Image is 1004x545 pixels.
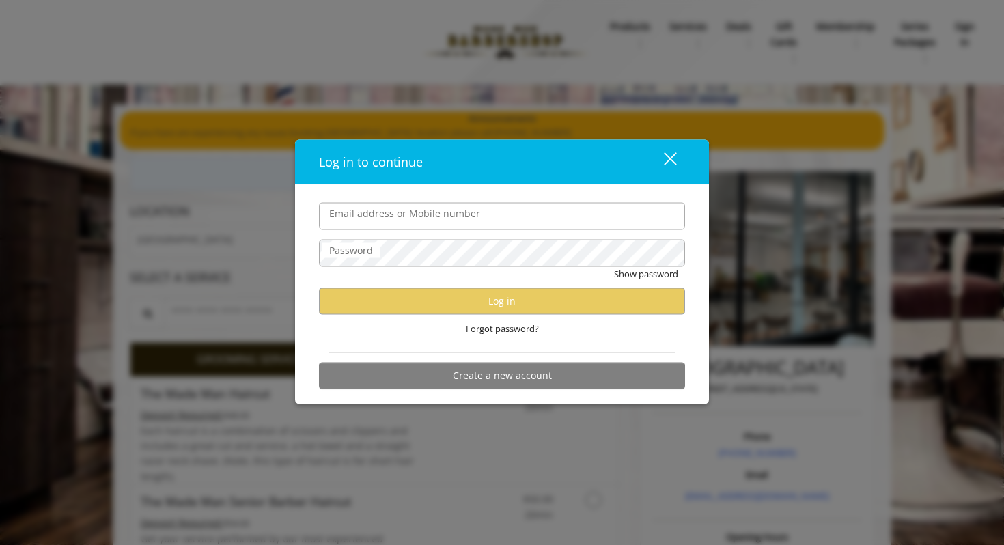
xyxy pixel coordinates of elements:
[648,152,675,172] div: close dialog
[319,288,685,314] button: Log in
[319,239,685,266] input: Password
[319,362,685,389] button: Create a new account
[319,153,423,169] span: Log in to continue
[319,202,685,229] input: Email address or Mobile number
[639,148,685,176] button: close dialog
[466,321,539,335] span: Forgot password?
[322,206,487,221] label: Email address or Mobile number
[322,242,380,257] label: Password
[614,266,678,281] button: Show password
